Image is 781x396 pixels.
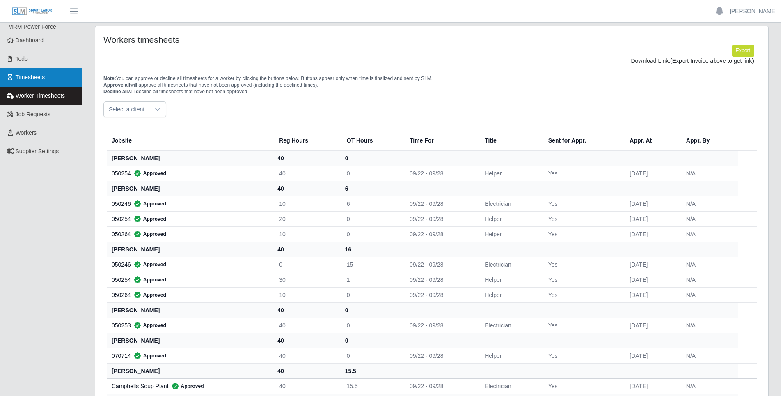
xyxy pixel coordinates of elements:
[16,55,28,62] span: Todo
[403,196,478,211] td: 09/22 - 09/28
[542,226,623,242] td: Yes
[478,196,542,211] td: Electrician
[680,348,738,363] td: N/A
[542,318,623,333] td: Yes
[732,45,754,56] button: Export
[16,74,45,81] span: Timesheets
[273,181,340,196] th: 40
[542,287,623,302] td: Yes
[273,272,340,287] td: 30
[340,363,403,378] th: 15.5
[340,242,403,257] th: 16
[403,131,478,151] th: Time For
[131,230,166,238] span: Approved
[340,131,403,151] th: OT Hours
[16,37,44,44] span: Dashboard
[112,260,266,269] div: 050246
[340,287,403,302] td: 0
[623,378,680,394] td: [DATE]
[340,333,403,348] th: 0
[107,333,273,348] th: [PERSON_NAME]
[107,181,273,196] th: [PERSON_NAME]
[273,226,340,242] td: 10
[131,276,166,284] span: Approved
[478,131,542,151] th: Title
[340,150,403,166] th: 0
[623,196,680,211] td: [DATE]
[104,102,149,117] span: Select a client
[680,257,738,272] td: N/A
[623,226,680,242] td: [DATE]
[340,318,403,333] td: 0
[273,150,340,166] th: 40
[680,318,738,333] td: N/A
[623,348,680,363] td: [DATE]
[542,272,623,287] td: Yes
[8,23,56,30] span: MRM Power Force
[730,7,777,16] a: [PERSON_NAME]
[273,363,340,378] th: 40
[478,318,542,333] td: Electrician
[680,131,738,151] th: Appr. By
[680,378,738,394] td: N/A
[403,318,478,333] td: 09/22 - 09/28
[623,166,680,181] td: [DATE]
[273,378,340,394] td: 40
[623,287,680,302] td: [DATE]
[340,211,403,226] td: 0
[273,211,340,226] td: 20
[103,82,130,88] span: Approve all
[112,215,266,223] div: 050254
[103,75,760,95] p: You can approve or decline all timesheets for a worker by clicking the buttons below. Buttons app...
[340,272,403,287] td: 1
[670,58,754,64] span: (Export Invoice above to get link)
[403,257,478,272] td: 09/22 - 09/28
[623,272,680,287] td: [DATE]
[542,196,623,211] td: Yes
[110,57,754,65] div: Download Link:
[112,230,266,238] div: 050264
[112,321,266,329] div: 050253
[103,76,116,81] span: Note:
[340,166,403,181] td: 0
[542,257,623,272] td: Yes
[478,348,542,363] td: Helper
[680,166,738,181] td: N/A
[478,257,542,272] td: Electrician
[107,131,273,151] th: Jobsite
[273,242,340,257] th: 40
[403,166,478,181] td: 09/22 - 09/28
[103,89,128,94] span: Decline all
[273,302,340,318] th: 40
[112,169,266,177] div: 050254
[131,169,166,177] span: Approved
[478,272,542,287] td: Helper
[542,211,623,226] td: Yes
[403,348,478,363] td: 09/22 - 09/28
[542,166,623,181] td: Yes
[680,196,738,211] td: N/A
[107,302,273,318] th: [PERSON_NAME]
[623,257,680,272] td: [DATE]
[112,352,266,360] div: 070714
[112,382,266,390] div: Campbells Soup Plant
[623,318,680,333] td: [DATE]
[623,131,680,151] th: Appr. At
[131,260,166,269] span: Approved
[131,215,166,223] span: Approved
[112,200,266,208] div: 050246
[273,166,340,181] td: 40
[16,148,59,154] span: Supplier Settings
[340,181,403,196] th: 6
[112,276,266,284] div: 050254
[403,287,478,302] td: 09/22 - 09/28
[107,150,273,166] th: [PERSON_NAME]
[112,291,266,299] div: 050264
[273,257,340,272] td: 0
[478,226,542,242] td: Helper
[340,196,403,211] td: 6
[340,378,403,394] td: 15.5
[403,272,478,287] td: 09/22 - 09/28
[340,348,403,363] td: 0
[542,378,623,394] td: Yes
